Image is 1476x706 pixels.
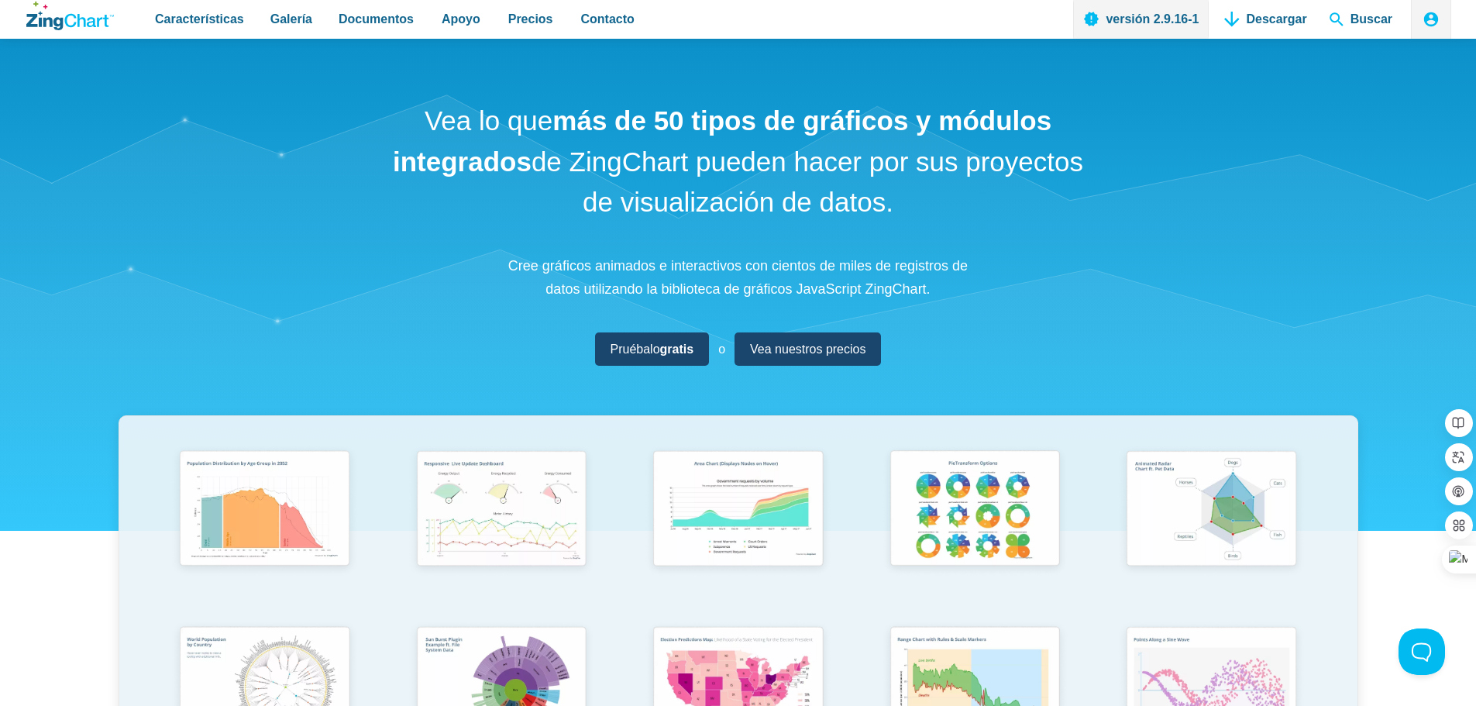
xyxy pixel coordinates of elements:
[146,443,384,619] a: Distribución de la población por grupos de edad en 2052
[339,12,414,26] font: Documentos
[383,443,620,619] a: Panel de control de actualizaciones en vivo adaptable
[393,105,1051,177] font: más de 50 tipos de gráficos y módulos integrados
[26,2,114,30] a: Logotipo de ZingChart. Haga clic para volver a la página de inicio.
[270,12,312,26] font: Galería
[735,332,881,366] a: Vea nuestros precios
[581,12,635,26] font: Contacto
[856,443,1093,619] a: Opciones de transformación circular
[532,146,1083,218] font: de ZingChart pueden hacer por sus proyectos de visualización de datos.
[508,258,968,298] font: Cree gráficos animados e interactivos con cientos de miles de registros de datos utilizando la bi...
[620,443,857,619] a: Gráfico de área (muestra los nodos al pasar el cursor)
[718,343,725,356] font: o
[1399,629,1445,675] iframe: Activar/desactivar soporte al cliente
[425,105,552,136] font: Vea lo que
[508,12,553,26] font: Precios
[170,443,359,578] img: Distribución de la población por grupos de edad en 2052
[750,343,865,356] font: Vea nuestros precios
[407,443,596,578] img: Panel de control de actualizaciones en vivo adaptable
[155,12,244,26] font: Características
[660,343,694,356] font: gratis
[880,443,1069,578] img: Opciones de transformación circular
[595,332,710,366] a: Pruébalogratis
[442,12,480,26] font: Apoyo
[643,443,832,578] img: Gráfico de área (muestra los nodos al pasar el cursor)
[611,343,660,356] font: Pruébalo
[1116,443,1306,578] img: Gráfico de radar animado con Pet Data
[1093,443,1330,619] a: Gráfico de radar animado con Pet Data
